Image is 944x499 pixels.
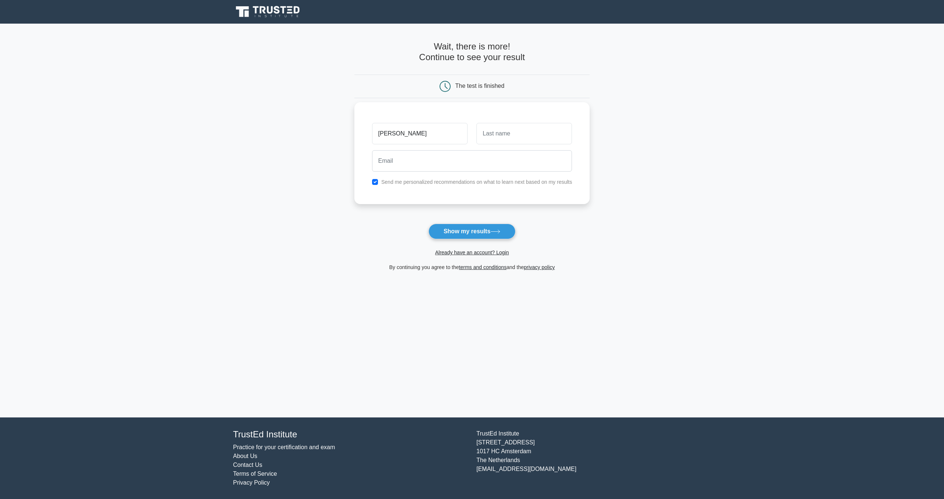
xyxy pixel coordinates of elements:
a: privacy policy [524,264,555,270]
a: Contact Us [233,462,262,468]
h4: TrustEd Institute [233,429,468,440]
a: Already have an account? Login [435,250,509,255]
a: Practice for your certification and exam [233,444,335,450]
input: First name [372,123,468,144]
label: Send me personalized recommendations on what to learn next based on my results [381,179,572,185]
h4: Wait, there is more! Continue to see your result [354,41,590,63]
a: About Us [233,453,257,459]
div: TrustEd Institute [STREET_ADDRESS] 1017 HC Amsterdam The Netherlands [EMAIL_ADDRESS][DOMAIN_NAME] [472,429,715,487]
a: Privacy Policy [233,479,270,486]
a: Terms of Service [233,471,277,477]
input: Last name [476,123,572,144]
div: By continuing you agree to the and the [350,263,594,272]
input: Email [372,150,572,172]
button: Show my results [428,224,516,239]
a: terms and conditions [459,264,507,270]
div: The test is finished [455,83,504,89]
